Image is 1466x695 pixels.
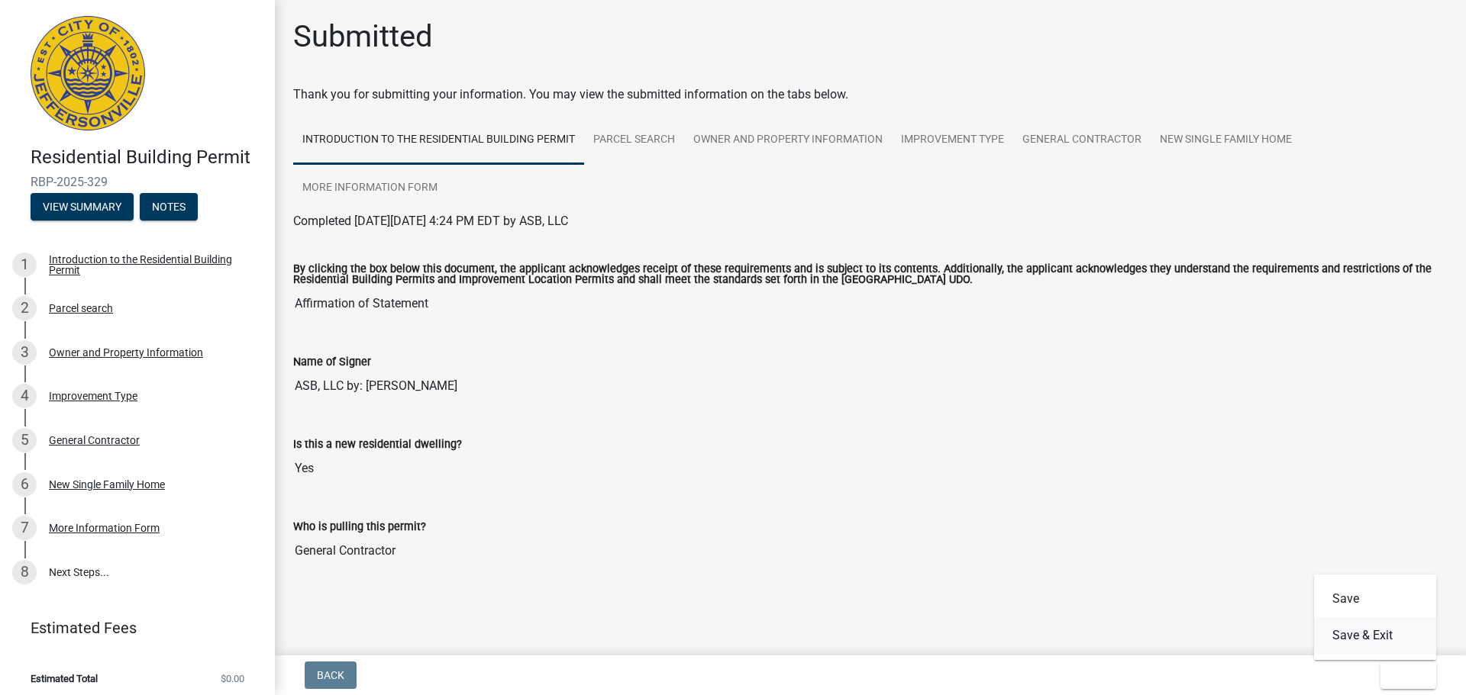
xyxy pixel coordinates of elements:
[293,85,1448,104] div: Thank you for submitting your information. You may view the submitted information on the tabs below.
[49,391,137,401] div: Improvement Type
[584,116,684,165] a: Parcel search
[293,357,371,368] label: Name of Signer
[1013,116,1151,165] a: General Contractor
[1380,661,1436,689] button: Exit
[49,347,203,358] div: Owner and Property Information
[317,669,344,681] span: Back
[12,340,37,365] div: 3
[293,439,462,450] label: Is this a new residential dwelling?
[1314,617,1436,654] button: Save & Exit
[305,661,357,689] button: Back
[140,201,198,214] wm-modal-confirm: Notes
[12,253,37,277] div: 1
[12,472,37,497] div: 6
[31,193,134,220] button: View Summary
[31,674,98,684] span: Estimated Total
[12,384,37,408] div: 4
[684,116,892,165] a: Owner and Property Information
[12,428,37,452] div: 5
[293,522,426,533] label: Who is pulling this permit?
[1393,669,1415,681] span: Exit
[49,479,165,490] div: New Single Family Home
[49,254,250,275] div: Introduction to the Residential Building Permit
[12,613,250,643] a: Estimated Fees
[293,164,447,213] a: More Information Form
[12,560,37,584] div: 8
[293,214,568,228] span: Completed [DATE][DATE] 4:24 PM EDT by ASB, LLC
[1314,574,1436,660] div: Exit
[1151,116,1301,165] a: New Single Family Home
[293,116,584,165] a: Introduction to the Residential Building Permit
[31,16,145,130] img: City of Jeffersonville, Indiana
[892,116,1013,165] a: Improvement Type
[31,175,244,189] span: RBP-2025-329
[49,303,113,314] div: Parcel search
[31,201,134,214] wm-modal-confirm: Summary
[49,435,140,446] div: General Contractor
[12,516,37,540] div: 7
[49,523,160,533] div: More Information Form
[1314,581,1436,617] button: Save
[31,146,263,169] h4: Residential Building Permit
[221,674,244,684] span: $0.00
[140,193,198,220] button: Notes
[293,18,433,55] h1: Submitted
[293,264,1448,286] label: By clicking the box below this document, the applicant acknowledges receipt of these requirements...
[12,296,37,320] div: 2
